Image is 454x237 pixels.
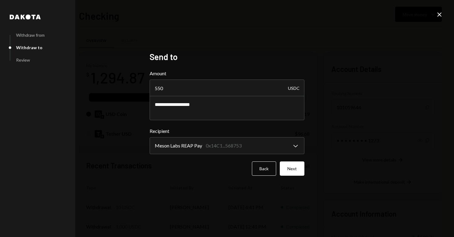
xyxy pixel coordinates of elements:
[150,137,304,154] button: Recipient
[16,57,30,63] div: Review
[252,161,276,176] button: Back
[16,45,42,50] div: Withdraw to
[150,70,304,77] label: Amount
[280,161,304,176] button: Next
[150,127,304,135] label: Recipient
[150,80,304,96] input: Enter amount
[206,142,242,149] div: 0x14C1...568753
[16,32,45,38] div: Withdraw from
[288,80,300,96] div: USDC
[150,51,304,63] h2: Send to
